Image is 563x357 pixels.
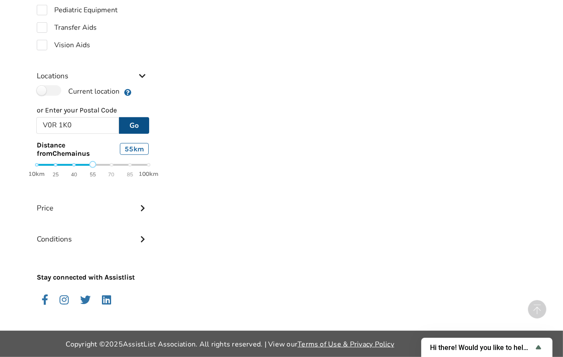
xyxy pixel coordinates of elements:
[37,105,149,115] p: or Enter your Postal Code
[37,85,119,97] label: Current location
[127,170,133,180] span: 85
[37,186,149,217] div: Price
[139,170,158,178] strong: 100km
[52,170,59,180] span: 25
[71,170,77,180] span: 40
[430,342,544,353] button: Show survey - Hi there! Would you like to help us improve AssistList?
[36,117,119,134] input: Post Code
[90,170,96,180] span: 55
[297,339,394,349] a: Terms of Use & Privacy Policy
[108,170,115,180] span: 70
[430,343,533,352] span: Hi there! Would you like to help us improve AssistList?
[119,117,149,134] button: Go
[37,5,118,15] label: Pediatric Equipment
[37,248,149,283] p: Stay connected with Assistlist
[37,54,149,85] div: Locations
[37,217,149,248] div: Conditions
[29,170,45,178] strong: 10km
[37,40,90,50] label: Vision Aids
[120,143,149,155] div: 55 km
[37,22,97,33] label: Transfer Aids
[37,141,94,157] span: Distance from Chemainus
